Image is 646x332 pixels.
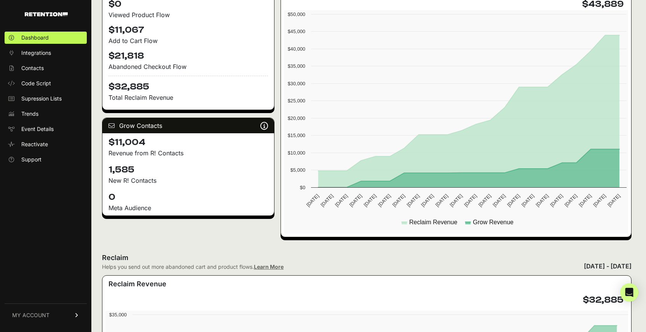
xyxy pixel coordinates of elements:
[362,193,377,208] text: [DATE]
[409,219,457,225] text: Reclaim Revenue
[288,46,305,52] text: $40,000
[5,62,87,74] a: Contacts
[5,108,87,120] a: Trends
[305,193,320,208] text: [DATE]
[288,29,305,34] text: $45,000
[5,123,87,135] a: Event Details
[420,193,435,208] text: [DATE]
[288,81,305,86] text: $30,000
[620,283,638,302] div: Open Intercom Messenger
[334,193,349,208] text: [DATE]
[5,77,87,89] a: Code Script
[377,193,392,208] text: [DATE]
[21,110,38,118] span: Trends
[5,138,87,150] a: Reactivate
[592,193,607,208] text: [DATE]
[21,80,51,87] span: Code Script
[584,262,632,271] div: [DATE] - [DATE]
[5,153,87,166] a: Support
[549,193,564,208] text: [DATE]
[102,263,284,271] div: Helps you send out more abandoned cart and product flows.
[108,93,268,102] p: Total Reclaim Revenue
[288,132,305,138] text: $15,000
[25,12,68,16] img: Retention.com
[463,193,478,208] text: [DATE]
[492,193,507,208] text: [DATE]
[102,252,284,263] h2: Reclaim
[108,279,166,289] h3: Reclaim Revenue
[108,203,268,212] div: Meta Audience
[434,193,449,208] text: [DATE]
[290,167,305,173] text: $5,000
[5,303,87,327] a: MY ACCOUNT
[578,193,593,208] text: [DATE]
[477,193,492,208] text: [DATE]
[108,191,268,203] h4: 0
[319,193,334,208] text: [DATE]
[5,93,87,105] a: Supression Lists
[583,294,624,306] h4: $32,885
[102,118,274,133] div: Grow Contacts
[535,193,550,208] text: [DATE]
[288,98,305,104] text: $25,000
[108,10,268,19] div: Viewed Product Flow
[21,125,54,133] span: Event Details
[348,193,363,208] text: [DATE]
[449,193,464,208] text: [DATE]
[12,311,49,319] span: MY ACCOUNT
[391,193,406,208] text: [DATE]
[300,185,305,190] text: $0
[288,150,305,156] text: $10,000
[520,193,535,208] text: [DATE]
[254,263,284,270] a: Learn More
[108,136,268,148] h4: $11,004
[21,34,49,41] span: Dashboard
[21,156,41,163] span: Support
[563,193,578,208] text: [DATE]
[405,193,420,208] text: [DATE]
[108,50,268,62] h4: $21,818
[606,193,621,208] text: [DATE]
[288,11,305,17] text: $50,000
[108,176,268,185] p: New R! Contacts
[288,63,305,69] text: $35,000
[108,62,268,71] div: Abandoned Checkout Flow
[108,164,268,176] h4: 1,585
[108,148,268,158] p: Revenue from R! Contacts
[108,76,268,93] h4: $32,885
[21,140,48,148] span: Reactivate
[108,24,268,36] h4: $11,067
[288,115,305,121] text: $20,000
[5,32,87,44] a: Dashboard
[109,312,127,318] text: $35,000
[5,47,87,59] a: Integrations
[108,36,268,45] div: Add to Cart Flow
[21,49,51,57] span: Integrations
[21,64,44,72] span: Contacts
[506,193,521,208] text: [DATE]
[473,219,514,225] text: Grow Revenue
[21,95,62,102] span: Supression Lists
